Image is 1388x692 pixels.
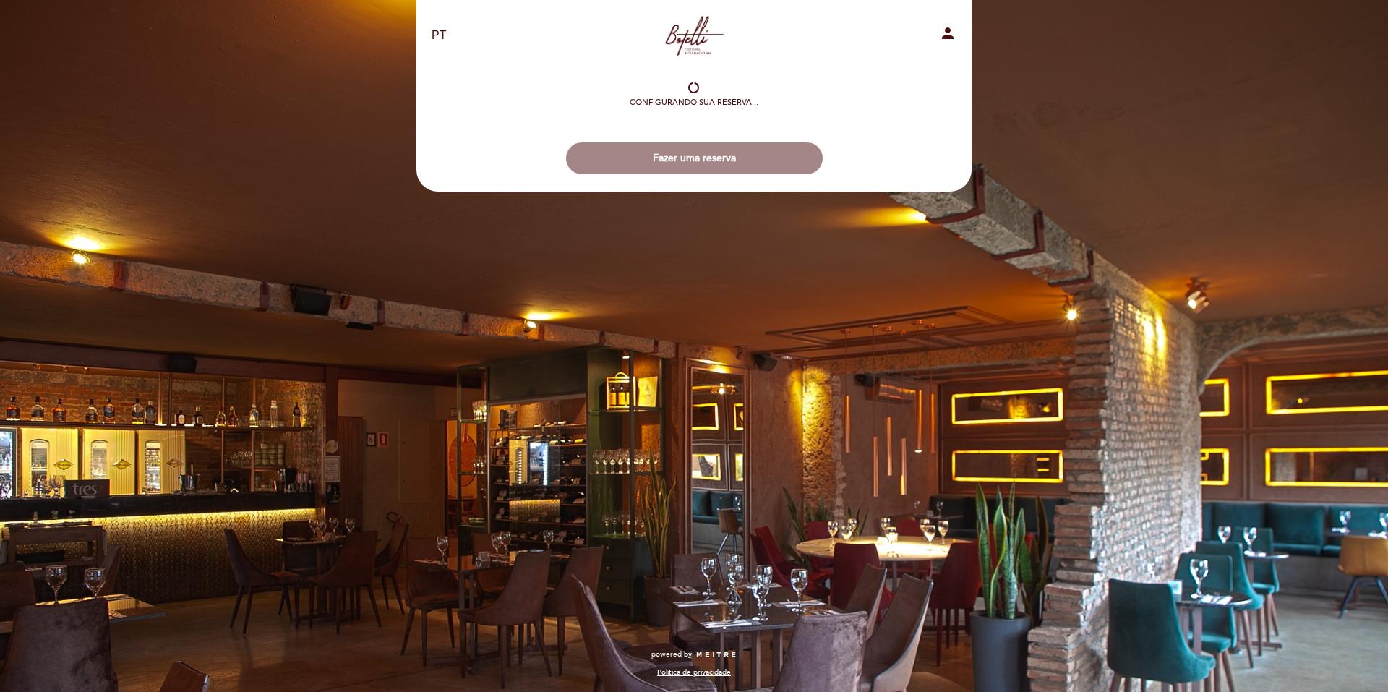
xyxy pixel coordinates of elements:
[630,97,758,108] div: Configurando sua reserva...
[939,25,956,42] i: person
[651,649,737,659] a: powered by
[566,142,823,174] button: Fazer uma reserva
[651,649,692,659] span: powered by
[604,16,784,56] a: Botelli International Cuisine
[657,667,731,678] a: Política de privacidade
[695,652,737,659] img: MEITRE
[939,25,956,47] button: person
